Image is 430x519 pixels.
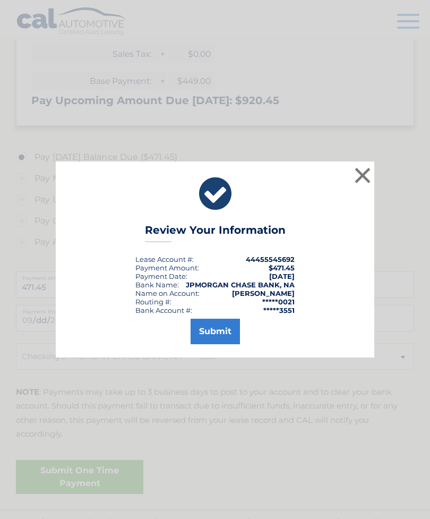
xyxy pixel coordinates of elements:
button: Submit [191,319,240,344]
h3: Review Your Information [145,224,286,242]
div: Payment Amount: [135,263,199,272]
div: : [135,272,187,280]
div: Name on Account: [135,289,200,297]
span: [DATE] [269,272,295,280]
strong: [PERSON_NAME] [232,289,295,297]
span: $471.45 [269,263,295,272]
span: Payment Date [135,272,186,280]
div: Lease Account #: [135,255,194,263]
div: Routing #: [135,297,171,306]
strong: JPMORGAN CHASE BANK, NA [186,280,295,289]
div: Bank Name: [135,280,179,289]
div: Bank Account #: [135,306,192,314]
strong: 44455545692 [246,255,295,263]
button: × [352,165,373,186]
